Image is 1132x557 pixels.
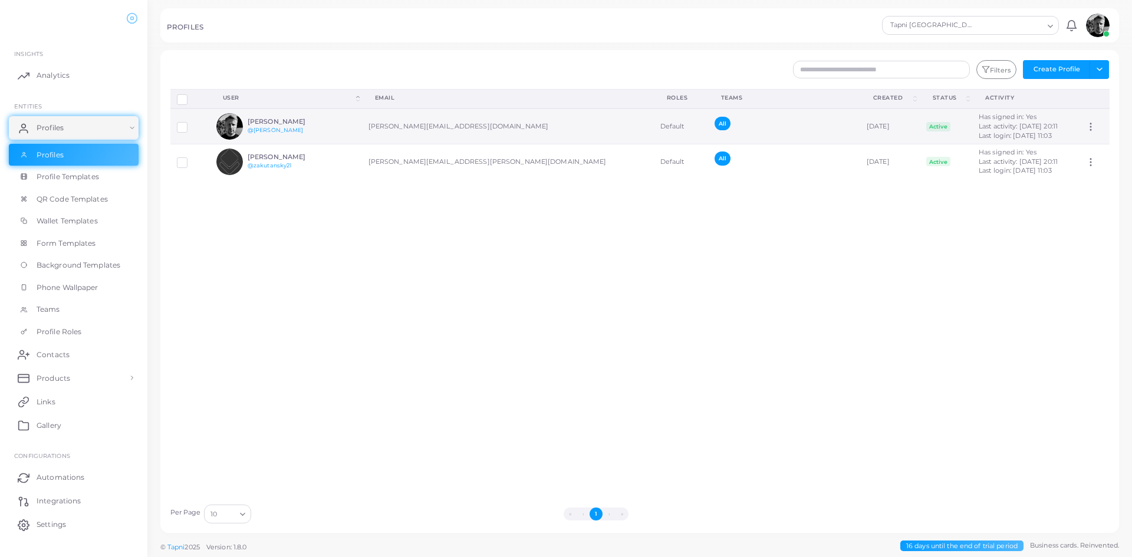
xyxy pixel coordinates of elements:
h6: [PERSON_NAME] [248,153,334,161]
span: Last login: [DATE] 11:03 [979,166,1052,174]
label: Per Page [170,508,201,518]
ul: Pagination [254,507,938,520]
td: [PERSON_NAME][EMAIL_ADDRESS][DOMAIN_NAME] [362,108,654,144]
a: Profile Roles [9,321,139,343]
a: QR Code Templates [9,188,139,210]
a: Teams [9,298,139,321]
th: Row-selection [170,89,210,108]
span: Last activity: [DATE] 20:11 [979,157,1058,166]
span: Active [926,122,951,131]
span: Profiles [37,150,64,160]
div: Status [933,94,964,102]
span: INSIGHTS [14,50,43,57]
div: Email [375,94,641,102]
div: Search for option [204,505,251,523]
th: Action [1079,89,1109,108]
span: Has signed in: Yes [979,113,1036,121]
div: Roles [667,94,695,102]
span: Wallet Templates [37,216,98,226]
img: avatar [216,149,243,175]
span: Products [37,373,70,384]
span: Last activity: [DATE] 20:11 [979,122,1058,130]
span: ENTITIES [14,103,42,110]
a: Profile Templates [9,166,139,188]
button: Go to page 1 [590,507,603,520]
td: Default [654,144,708,179]
a: Profiles [9,116,139,140]
input: Search for option [218,507,235,520]
a: Automations [9,466,139,489]
td: [DATE] [860,144,920,179]
div: Teams [721,94,847,102]
span: Integrations [37,496,81,506]
a: Gallery [9,413,139,437]
td: [PERSON_NAME][EMAIL_ADDRESS][PERSON_NAME][DOMAIN_NAME] [362,144,654,179]
div: activity [985,94,1066,102]
a: Products [9,366,139,390]
a: @zakutansky21 [248,162,291,169]
div: Search for option [882,16,1059,35]
span: Active [926,157,951,166]
a: Profiles [9,144,139,166]
a: Analytics [9,64,139,87]
span: All [715,117,730,130]
span: QR Code Templates [37,194,108,205]
button: Filters [976,60,1016,79]
a: Form Templates [9,232,139,255]
span: Tapni [GEOGRAPHIC_DATA] [889,19,974,31]
img: avatar [216,113,243,140]
div: Created [873,94,911,102]
div: User [223,94,354,102]
span: 16 days until the end of trial period [900,540,1024,552]
a: Phone Wallpaper [9,276,139,299]
span: © [160,542,246,552]
input: Search for option [975,19,1043,32]
td: Default [654,108,708,144]
span: Has signed in: Yes [979,148,1036,156]
span: Last login: [DATE] 11:03 [979,131,1052,140]
span: Version: 1.8.0 [206,543,247,551]
span: All [715,151,730,165]
span: Profile Templates [37,172,99,182]
span: Automations [37,472,84,483]
a: Wallet Templates [9,210,139,232]
a: Background Templates [9,254,139,276]
a: Contacts [9,342,139,366]
span: Business cards. Reinvented. [1030,540,1119,551]
span: Gallery [37,420,61,431]
span: 10 [210,508,217,520]
td: [DATE] [860,108,920,144]
a: Links [9,390,139,413]
h5: PROFILES [167,23,203,31]
a: avatar [1082,14,1113,37]
span: Phone Wallpaper [37,282,98,293]
a: Integrations [9,489,139,513]
span: Analytics [37,70,70,81]
span: Settings [37,519,66,530]
span: Form Templates [37,238,96,249]
span: Configurations [14,452,70,459]
a: Settings [9,513,139,536]
span: Profiles [37,123,64,133]
span: Teams [37,304,60,315]
span: Links [37,397,55,407]
span: Profile Roles [37,327,81,337]
span: Background Templates [37,260,120,271]
button: Create Profile [1023,60,1090,79]
img: avatar [1086,14,1110,37]
span: Contacts [37,350,70,360]
a: Tapni [167,543,185,551]
h6: [PERSON_NAME] [248,118,334,126]
a: @[PERSON_NAME] [248,127,304,133]
span: 2025 [185,542,199,552]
